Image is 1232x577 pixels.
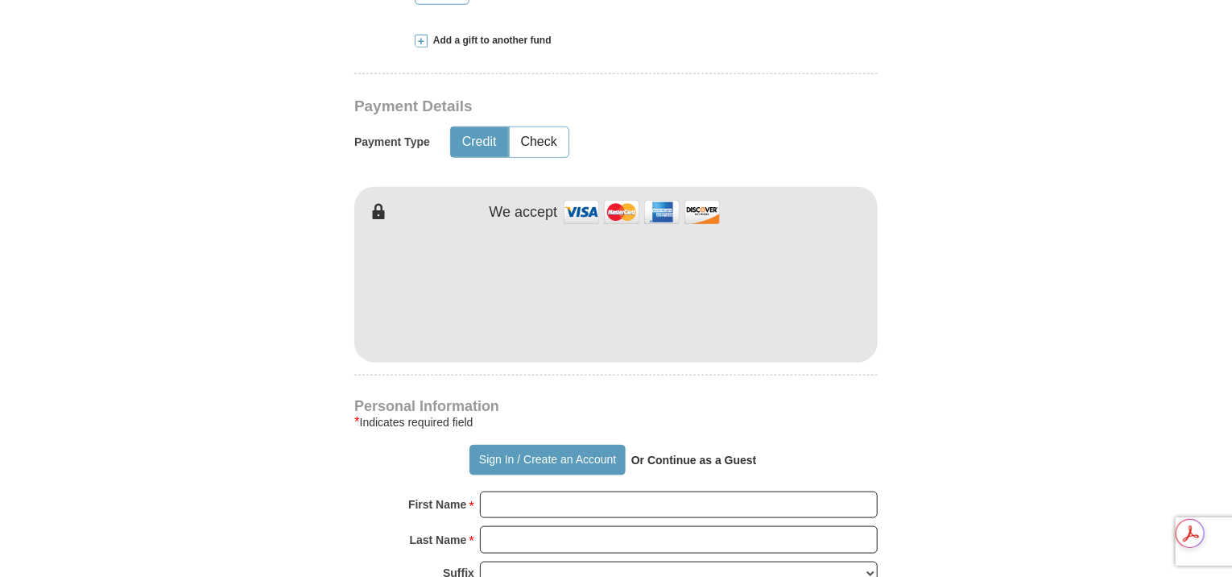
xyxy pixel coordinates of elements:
h4: Personal Information [354,400,878,413]
h5: Payment Type [354,135,430,149]
h4: We accept [490,204,558,222]
strong: First Name [408,493,466,516]
h3: Payment Details [354,98,765,116]
button: Sign In / Create an Account [469,445,625,475]
div: Indicates required field [354,413,878,432]
strong: Last Name [410,529,467,551]
strong: Or Continue as a Guest [631,454,757,467]
img: credit cards accepted [561,195,722,230]
span: Add a gift to another fund [428,34,552,48]
button: Credit [451,127,508,157]
button: Check [510,127,568,157]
